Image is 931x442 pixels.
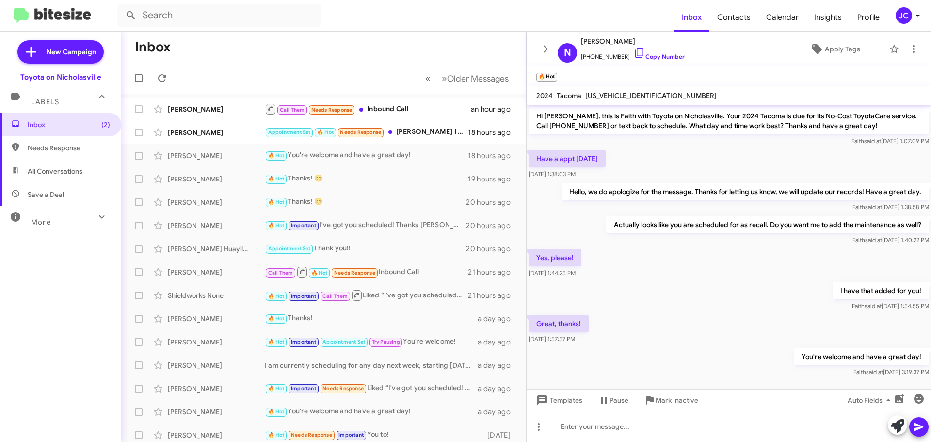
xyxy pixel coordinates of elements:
[268,385,285,392] span: 🔥 Hot
[268,129,311,135] span: Appointment Set
[851,137,929,145] span: Faith [DATE] 1:07:09 PM
[466,221,518,230] div: 20 hours ago
[478,314,518,324] div: a day ago
[265,243,466,254] div: Thank you!!
[852,203,929,211] span: Faith [DATE] 1:38:58 PM
[794,348,929,365] p: You're welcome and have a great day!
[28,190,64,199] span: Save a Deal
[20,72,101,82] div: Toyota on Nicholasville
[291,293,316,299] span: Important
[419,68,436,88] button: Previous
[47,47,96,57] span: New Campaign
[268,176,285,182] span: 🔥 Hot
[265,266,468,278] div: Inbound Call
[581,47,685,62] span: [PHONE_NUMBER]
[527,392,590,409] button: Templates
[852,302,929,310] span: Faith [DATE] 1:54:55 PM
[322,339,365,345] span: Appointment Set
[265,289,468,301] div: Liked “I've got you scheduled! Thanks Shieldworks, have a great day!”
[758,3,806,32] span: Calendar
[852,236,929,244] span: Faith [DATE] 1:40:22 PM
[311,270,328,276] span: 🔥 Hot
[806,3,850,32] a: Insights
[656,392,698,409] span: Mark Inactive
[168,104,265,114] div: [PERSON_NAME]
[866,368,883,376] span: said at
[268,315,285,322] span: 🔥 Hot
[340,129,381,135] span: Needs Response
[265,383,478,394] div: Liked “I've got you scheduled! You're welcome. Thanks [PERSON_NAME], have a great day!”
[529,107,929,134] p: Hi [PERSON_NAME], this is Faith with Toyota on Nicholasville. Your 2024 Tacoma is due for its No-...
[265,103,471,115] div: Inbound Call
[291,222,316,229] span: Important
[265,313,478,324] div: Thanks!
[265,220,466,231] div: I've got you scheduled! Thanks [PERSON_NAME], have a great day!
[634,53,685,60] a: Copy Number
[168,430,265,440] div: [PERSON_NAME]
[468,174,518,184] div: 19 hours ago
[168,407,265,417] div: [PERSON_NAME]
[562,183,929,200] p: Hello, we do apologize for the message. Thanks for letting us know, we will update our records! H...
[848,392,894,409] span: Auto Fields
[536,73,557,82] small: 🔥 Hot
[265,196,466,208] div: Thanks! 😊
[825,40,860,58] span: Apply Tags
[674,3,709,32] span: Inbox
[468,267,518,277] div: 21 hours ago
[482,430,518,440] div: [DATE]
[478,407,518,417] div: a day ago
[564,45,571,61] span: N
[529,249,581,266] p: Yes, please!
[864,137,881,145] span: said at
[31,98,59,106] span: Labels
[291,432,332,438] span: Needs Response
[420,68,514,88] nav: Page navigation example
[135,39,171,55] h1: Inbox
[887,7,920,24] button: JC
[268,339,285,345] span: 🔥 Hot
[529,170,576,178] span: [DATE] 1:38:03 PM
[168,221,265,230] div: [PERSON_NAME]
[291,385,316,392] span: Important
[478,384,518,393] div: a day ago
[265,360,478,370] div: I am currently scheduling for any day next week, starting [DATE].
[268,432,285,438] span: 🔥 Hot
[471,104,518,114] div: an hour ago
[468,128,518,137] div: 18 hours ago
[168,174,265,184] div: [PERSON_NAME]
[372,339,400,345] span: Try Pausing
[850,3,887,32] a: Profile
[268,152,285,159] span: 🔥 Hot
[28,166,82,176] span: All Conversations
[833,282,929,299] p: I have that added for you!
[168,360,265,370] div: [PERSON_NAME]
[268,222,285,229] span: 🔥 Hot
[709,3,758,32] a: Contacts
[442,72,447,84] span: »
[529,315,589,332] p: Great, thanks!
[168,244,265,254] div: [PERSON_NAME] Huayllani-[PERSON_NAME]
[268,199,285,205] span: 🔥 Hot
[466,197,518,207] div: 20 hours ago
[585,91,717,100] span: [US_VEHICLE_IDENTIFICATION_NUMBER]
[265,173,468,184] div: Thanks! 😊
[268,270,293,276] span: Call Them
[478,360,518,370] div: a day ago
[168,337,265,347] div: [PERSON_NAME]
[322,293,348,299] span: Call Them
[311,107,353,113] span: Needs Response
[606,216,929,233] p: Actually looks like you are scheduled for as recall. Do you want me to add the maintenance as well?
[280,107,305,113] span: Call Them
[536,91,553,100] span: 2024
[31,218,51,227] span: More
[101,120,110,130] span: (2)
[117,4,321,27] input: Search
[529,150,606,167] p: Have a appt [DATE]
[268,246,311,252] span: Appointment Set
[785,40,884,58] button: Apply Tags
[268,293,285,299] span: 🔥 Hot
[265,127,468,138] div: [PERSON_NAME] I apologize I'm running 20 minutes behind my appointment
